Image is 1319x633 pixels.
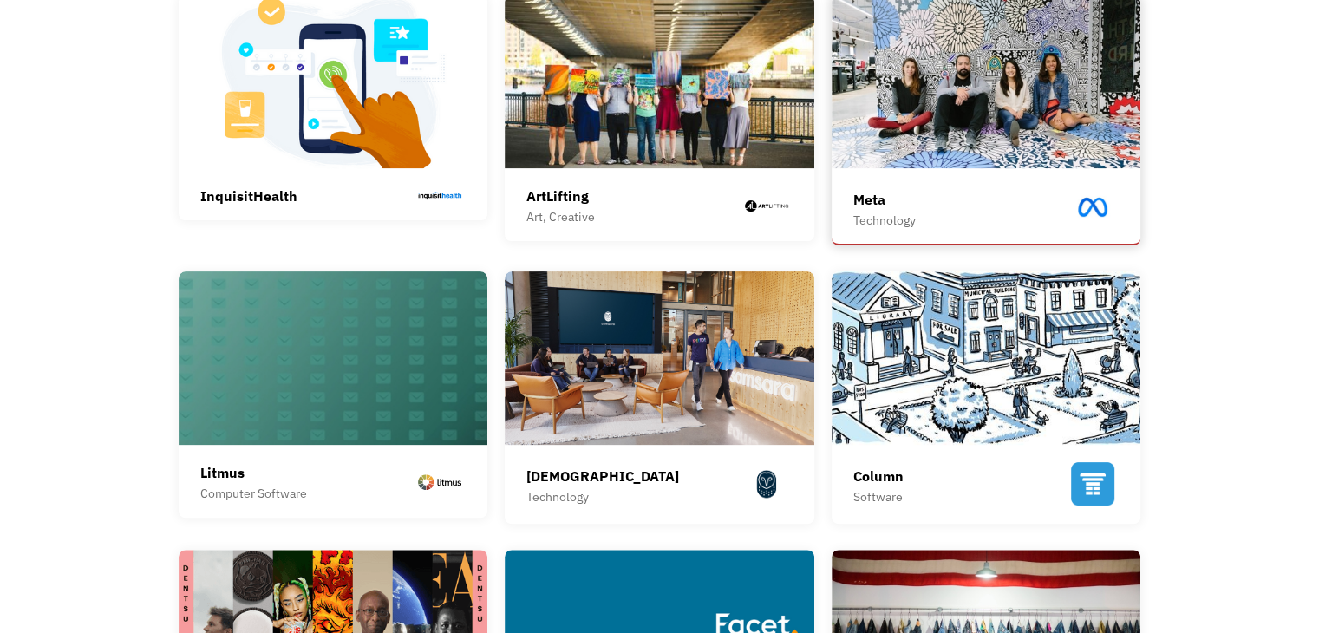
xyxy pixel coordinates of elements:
[200,462,307,483] div: Litmus
[200,186,297,206] div: InquisitHealth
[853,210,916,231] div: Technology
[200,483,307,504] div: Computer Software
[179,271,488,518] a: LitmusComputer Software
[526,206,595,227] div: Art, Creative
[526,466,679,486] div: [DEMOGRAPHIC_DATA]
[853,189,916,210] div: Meta
[505,271,814,524] a: [DEMOGRAPHIC_DATA]Technology
[832,271,1141,524] a: ColumnSoftware
[853,486,904,507] div: Software
[526,186,595,206] div: ArtLifting
[526,486,679,507] div: Technology
[853,466,904,486] div: Column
